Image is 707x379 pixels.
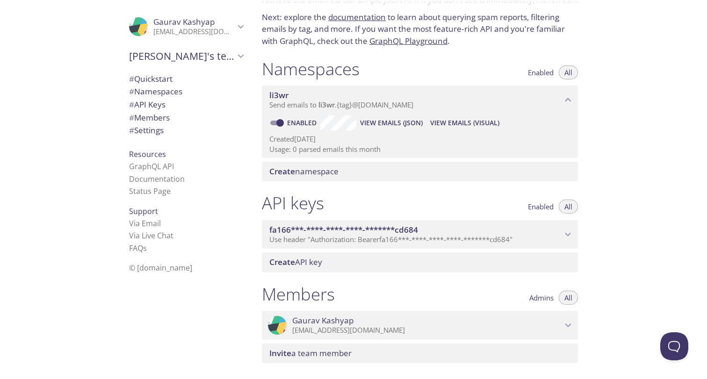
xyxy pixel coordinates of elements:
a: Via Live Chat [129,230,173,241]
span: a team member [269,348,352,358]
span: li3wr [269,90,289,100]
span: Support [129,206,158,216]
h1: Namespaces [262,58,360,79]
span: namespace [269,166,339,177]
span: Gaurav Kashyap [292,315,353,326]
span: Namespaces [129,86,182,97]
span: Quickstart [129,73,173,84]
div: Gaurav's team [122,44,251,68]
span: s [143,243,147,253]
p: [EMAIL_ADDRESS][DOMAIN_NAME] [292,326,562,335]
span: Settings [129,125,164,136]
div: Quickstart [122,72,251,86]
a: Enabled [286,118,320,127]
div: Invite a team member [262,343,578,363]
div: Create namespace [262,162,578,181]
p: Next: explore the to learn about querying spam reports, filtering emails by tag, and more. If you... [262,11,578,47]
span: # [129,99,134,110]
button: Enabled [522,65,559,79]
span: # [129,73,134,84]
button: All [559,200,578,214]
div: li3wr namespace [262,86,578,114]
button: All [559,291,578,305]
div: Create API Key [262,252,578,272]
a: Documentation [129,174,185,184]
span: API Keys [129,99,166,110]
a: documentation [328,12,386,22]
span: Create [269,257,295,267]
span: Send emails to . {tag} @[DOMAIN_NAME] [269,100,413,109]
a: GraphQL API [129,161,174,172]
span: Invite [269,348,291,358]
h1: Members [262,284,335,305]
p: Created [DATE] [269,134,570,144]
span: Resources [129,149,166,159]
a: Status Page [129,186,171,196]
span: [PERSON_NAME]'s team [129,50,235,63]
div: Gaurav Kashyap [262,311,578,340]
span: Create [269,166,295,177]
span: # [129,112,134,123]
button: All [559,65,578,79]
button: Enabled [522,200,559,214]
div: API Keys [122,98,251,111]
a: FAQ [129,243,147,253]
a: Via Email [129,218,161,229]
div: Members [122,111,251,124]
div: Team Settings [122,124,251,137]
iframe: Help Scout Beacon - Open [660,332,688,360]
span: # [129,125,134,136]
span: Members [129,112,170,123]
h1: API keys [262,193,324,214]
span: li3wr [318,100,335,109]
button: View Emails (JSON) [356,115,426,130]
div: Namespaces [122,85,251,98]
button: Admins [524,291,559,305]
span: View Emails (JSON) [360,117,423,129]
a: GraphQL Playground [369,36,447,46]
p: [EMAIL_ADDRESS][DOMAIN_NAME] [153,27,235,36]
span: © [DOMAIN_NAME] [129,263,192,273]
p: Usage: 0 parsed emails this month [269,144,570,154]
span: View Emails (Visual) [430,117,499,129]
div: Gaurav Kashyap [122,11,251,42]
span: # [129,86,134,97]
button: View Emails (Visual) [426,115,503,130]
span: API key [269,257,322,267]
span: Gaurav Kashyap [153,16,215,27]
